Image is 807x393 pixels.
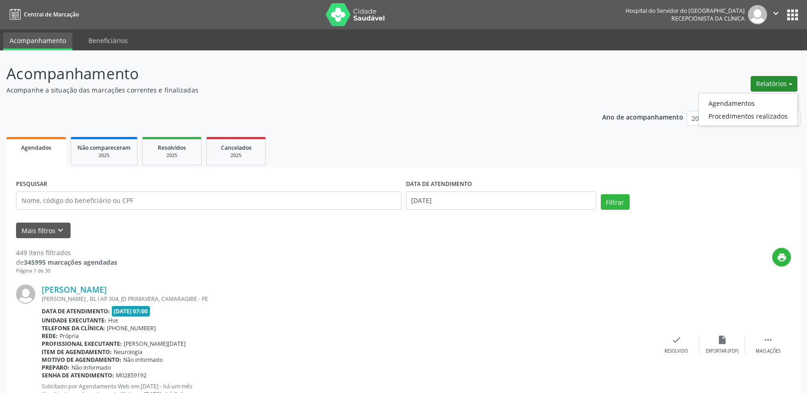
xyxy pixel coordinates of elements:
span: M02859192 [116,371,147,379]
span: [PHONE_NUMBER] [107,324,156,332]
div: de [16,257,117,267]
b: Unidade executante: [42,317,106,324]
span: Cancelados [221,144,252,152]
div: Hospital do Servidor do [GEOGRAPHIC_DATA] [626,7,745,15]
button:  [767,5,785,24]
div: 2025 [77,152,131,159]
button: Relatórios [751,76,797,92]
span: Não informado [123,356,163,364]
span: Agendados [21,144,51,152]
b: Senha de atendimento: [42,371,114,379]
i: print [777,252,787,262]
span: Hse [108,317,118,324]
input: Nome, código do beneficiário ou CPF [16,191,401,210]
button: Mais filtroskeyboard_arrow_down [16,223,71,239]
b: Profissional executante: [42,340,122,348]
i: keyboard_arrow_down [55,225,66,235]
div: Exportar (PDF) [706,348,739,355]
span: [PERSON_NAME][DATE] [124,340,186,348]
div: [PERSON_NAME] , BL I AP 304, JD PRIMAVERA, CAMARAGIBE - PE [42,295,653,303]
ul: Relatórios [698,93,798,126]
div: Resolvido [664,348,688,355]
a: Procedimentos realizados [699,109,797,122]
p: Acompanhamento [6,62,562,85]
button: Filtrar [601,194,630,210]
span: Própria [60,332,79,340]
p: Ano de acompanhamento [602,111,683,122]
a: [PERSON_NAME] [42,284,107,295]
a: Beneficiários [82,33,134,49]
span: Não informado [71,364,111,371]
i: insert_drive_file [717,335,727,345]
span: Não compareceram [77,144,131,152]
b: Preparo: [42,364,70,371]
a: Acompanhamento [3,33,72,50]
b: Rede: [42,332,58,340]
b: Motivo de agendamento: [42,356,121,364]
div: 2025 [149,152,195,159]
b: Item de agendamento: [42,348,112,356]
input: Selecione um intervalo [406,191,596,210]
div: 2025 [213,152,259,159]
i:  [763,335,773,345]
i: check [671,335,681,345]
span: Central de Marcação [24,11,79,18]
b: Telefone da clínica: [42,324,105,332]
label: PESQUISAR [16,177,47,191]
a: Agendamentos [699,97,797,109]
a: Central de Marcação [6,7,79,22]
span: Resolvidos [158,144,186,152]
img: img [16,284,35,304]
i:  [771,8,781,18]
strong: 345995 marcações agendadas [24,258,117,267]
div: Mais ações [756,348,780,355]
div: Página 1 de 30 [16,267,117,275]
img: img [748,5,767,24]
label: DATA DE ATENDIMENTO [406,177,472,191]
p: Acompanhe a situação das marcações correntes e finalizadas [6,85,562,95]
div: 449 itens filtrados [16,248,117,257]
span: Neurologia [114,348,143,356]
span: Recepcionista da clínica [671,15,745,22]
button: apps [785,7,801,23]
b: Data de atendimento: [42,307,110,315]
button: print [772,248,791,267]
span: [DATE] 07:00 [112,306,150,317]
